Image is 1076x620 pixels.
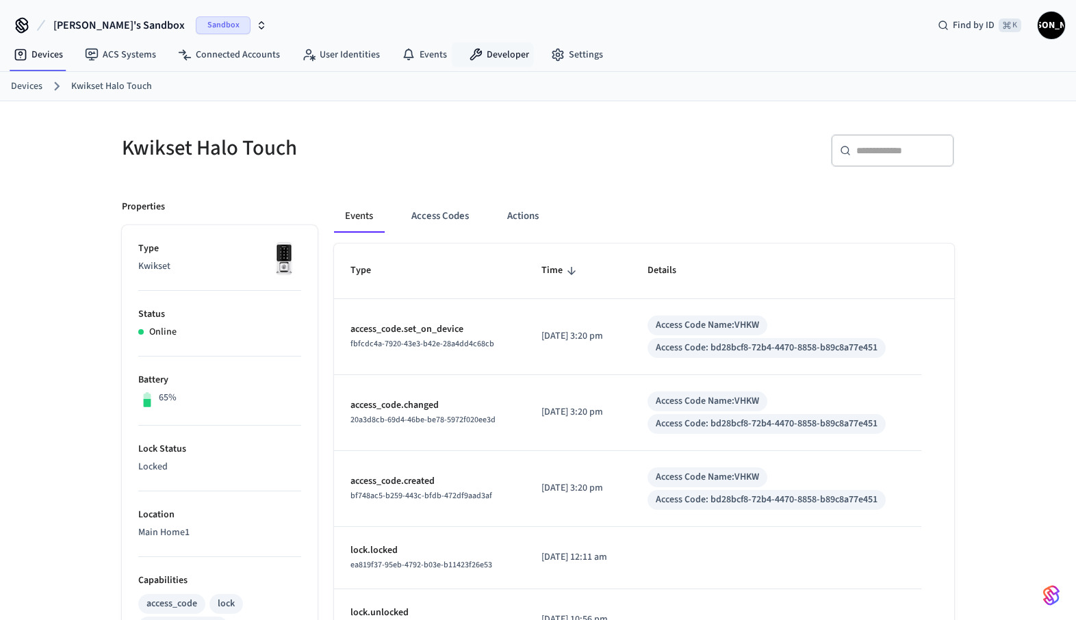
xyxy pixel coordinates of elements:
[540,42,614,67] a: Settings
[71,79,152,94] a: Kwikset Halo Touch
[138,442,301,456] p: Lock Status
[656,394,759,409] div: Access Code Name: VHKW
[927,13,1032,38] div: Find by ID⌘ K
[196,16,251,34] span: Sandbox
[350,543,509,558] p: lock.locked
[138,242,301,256] p: Type
[159,391,177,405] p: 65%
[656,341,878,355] div: Access Code: bd28bcf8-72b4-4470-8858-b89c8a77e451
[334,200,384,233] button: Events
[122,134,530,162] h5: Kwikset Halo Touch
[350,559,492,571] span: ea819f37-95eb-4792-b03e-b11423f26e53
[138,573,301,588] p: Capabilities
[350,338,494,350] span: fbfcdc4a-7920-43e3-b42e-28a4dd4c68cb
[1039,13,1064,38] span: [PERSON_NAME]
[656,470,759,485] div: Access Code Name: VHKW
[53,17,185,34] span: [PERSON_NAME]'s Sandbox
[648,260,694,281] span: Details
[146,597,197,611] div: access_code
[350,606,509,620] p: lock.unlocked
[656,417,878,431] div: Access Code: bd28bcf8-72b4-4470-8858-b89c8a77e451
[167,42,291,67] a: Connected Accounts
[3,42,74,67] a: Devices
[999,18,1021,32] span: ⌘ K
[656,318,759,333] div: Access Code Name: VHKW
[122,200,165,214] p: Properties
[138,259,301,274] p: Kwikset
[74,42,167,67] a: ACS Systems
[138,373,301,387] p: Battery
[541,405,615,419] p: [DATE] 3:20 pm
[138,460,301,474] p: Locked
[11,79,42,94] a: Devices
[138,307,301,322] p: Status
[291,42,391,67] a: User Identities
[1043,584,1060,606] img: SeamLogoGradient.69752ec5.svg
[656,493,878,507] div: Access Code: bd28bcf8-72b4-4470-8858-b89c8a77e451
[350,322,509,337] p: access_code.set_on_device
[138,526,301,540] p: Main Home1
[267,242,301,276] img: Kwikset Halo Touchscreen Wifi Enabled Smart Lock, Polished Chrome, Front
[350,490,492,502] span: bf748ac5-b259-443c-bfdb-472df9aad3af
[541,550,615,565] p: [DATE] 12:11 am
[350,260,389,281] span: Type
[334,200,954,233] div: ant example
[541,481,615,495] p: [DATE] 3:20 pm
[149,325,177,339] p: Online
[350,474,509,489] p: access_code.created
[350,414,496,426] span: 20a3d8cb-69d4-46be-be78-5972f020ee3d
[953,18,995,32] span: Find by ID
[496,200,550,233] button: Actions
[1038,12,1065,39] button: [PERSON_NAME]
[541,329,615,344] p: [DATE] 3:20 pm
[400,200,480,233] button: Access Codes
[391,42,458,67] a: Events
[218,597,235,611] div: lock
[138,508,301,522] p: Location
[350,398,509,413] p: access_code.changed
[458,42,540,67] a: Developer
[541,260,580,281] span: Time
